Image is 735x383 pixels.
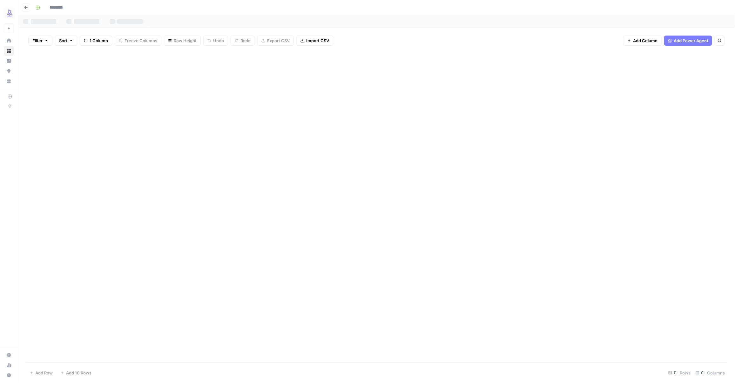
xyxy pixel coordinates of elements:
[213,37,224,44] span: Undo
[57,368,95,378] button: Add 10 Rows
[306,37,329,44] span: Import CSV
[28,36,52,46] button: Filter
[174,37,197,44] span: Row Height
[4,36,14,46] a: Home
[125,37,157,44] span: Freeze Columns
[664,36,712,46] button: Add Power Agent
[231,36,255,46] button: Redo
[693,368,727,378] div: Columns
[66,370,91,376] span: Add 10 Rows
[296,36,333,46] button: Import CSV
[35,370,53,376] span: Add Row
[164,36,201,46] button: Row Height
[90,37,108,44] span: 1 Column
[674,37,708,44] span: Add Power Agent
[267,37,290,44] span: Export CSV
[4,66,14,76] a: Opportunities
[55,36,77,46] button: Sort
[623,36,662,46] button: Add Column
[115,36,161,46] button: Freeze Columns
[80,36,112,46] button: 1 Column
[203,36,228,46] button: Undo
[633,37,657,44] span: Add Column
[4,46,14,56] a: Browse
[240,37,251,44] span: Redo
[4,76,14,86] a: Your Data
[257,36,294,46] button: Export CSV
[59,37,67,44] span: Sort
[4,56,14,66] a: Insights
[4,7,15,19] img: AirOps Growth Logo
[32,37,43,44] span: Filter
[26,368,57,378] button: Add Row
[666,368,693,378] div: Rows
[4,370,14,380] button: Help + Support
[4,350,14,360] a: Settings
[4,5,14,21] button: Workspace: AirOps Growth
[4,360,14,370] a: Usage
